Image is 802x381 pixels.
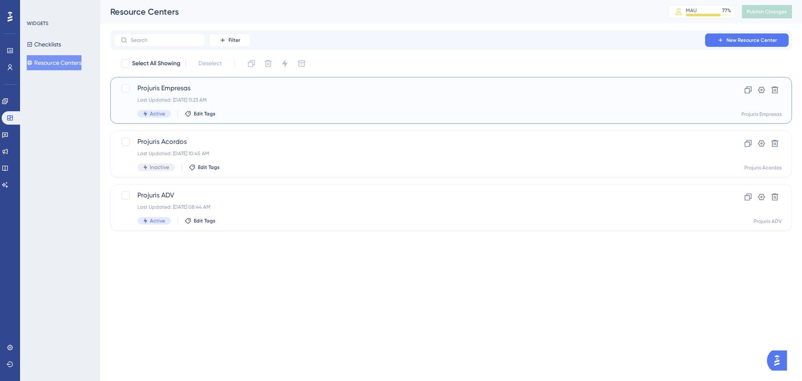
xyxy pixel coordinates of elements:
span: Edit Tags [198,164,220,171]
span: Edit Tags [194,110,216,117]
button: Edit Tags [185,217,216,224]
div: WIDGETS [27,20,48,27]
div: Last Updated: [DATE] 08:44 AM [137,204,698,210]
div: Last Updated: [DATE] 11:23 AM [137,97,698,103]
span: Active [150,217,165,224]
span: Projuris ADV [137,190,698,200]
div: Projuris ADV [754,218,782,225]
span: Inactive [150,164,169,171]
div: MAU [686,7,697,14]
span: Select All Showing [132,59,180,69]
div: Resource Centers [110,6,647,18]
span: Edit Tags [194,217,216,224]
button: Checklists [27,37,61,52]
iframe: UserGuiding AI Assistant Launcher [767,348,792,373]
span: Publish Changes [747,8,787,15]
button: Deselect [191,56,229,71]
button: Publish Changes [742,5,792,18]
span: New Resource Center [726,37,777,43]
input: Search [131,37,198,43]
button: New Resource Center [705,33,789,47]
button: Edit Tags [189,164,220,171]
div: 77 % [722,7,731,14]
button: Resource Centers [27,55,81,70]
button: Edit Tags [185,110,216,117]
div: Projuris Empresas [741,111,782,118]
span: Filter [228,37,240,43]
button: Filter [209,33,251,47]
div: Last Updated: [DATE] 10:45 AM [137,150,698,157]
span: Active [150,110,165,117]
span: Deselect [198,59,222,69]
span: Projuris Acordos [137,137,698,147]
div: Projuris Acordos [744,164,782,171]
span: Projuris Empresas [137,83,698,93]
